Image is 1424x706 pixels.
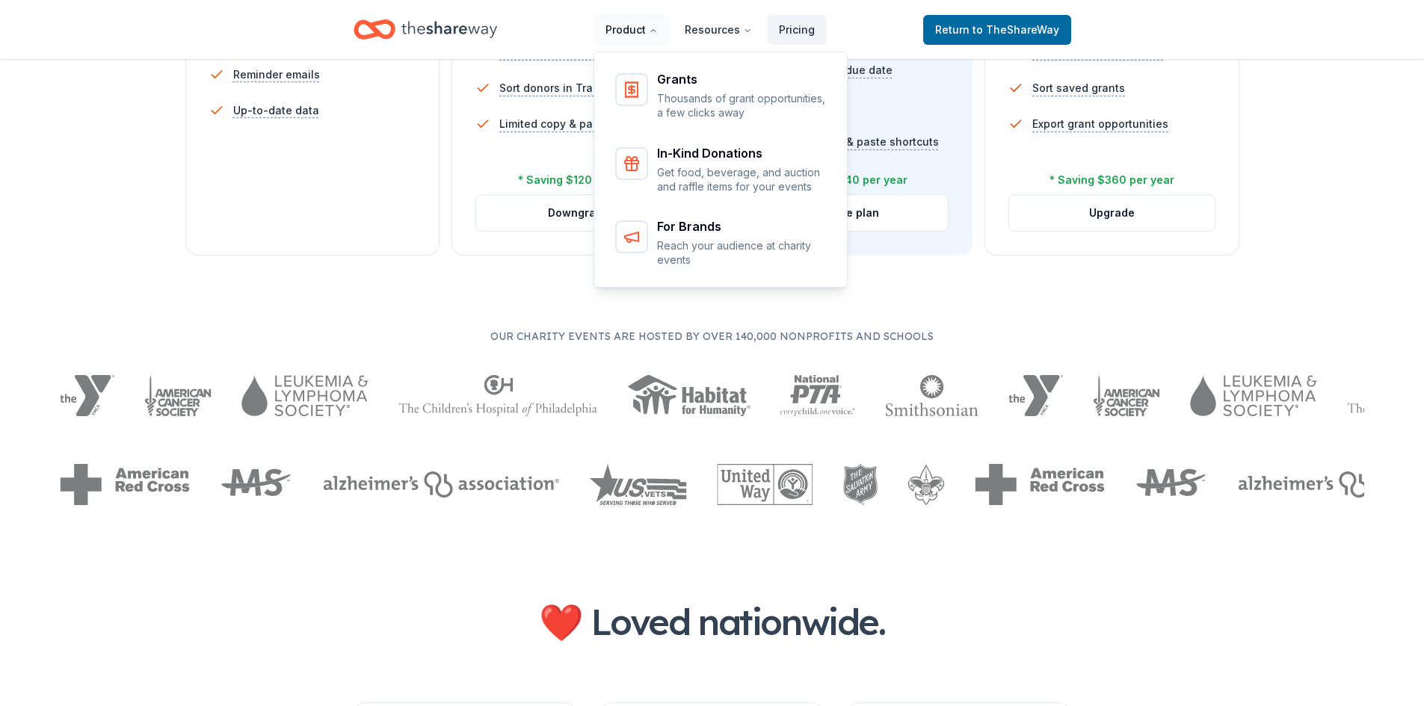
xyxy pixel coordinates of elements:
span: Return [935,21,1059,39]
button: Downgrade [476,195,682,231]
img: American Red Cross [975,464,1105,505]
a: Returnto TheShareWay [923,15,1071,45]
nav: Main [594,12,827,47]
img: American Cancer Society [1093,375,1161,416]
img: Leukemia & Lymphoma Society [241,375,368,416]
span: Sort saved grants [1032,79,1125,97]
span: copy & paste shortcuts [766,135,939,148]
a: Home [354,12,497,47]
img: US Vets [589,464,687,505]
img: MS [1135,464,1208,505]
button: Upgrade [1009,195,1215,231]
div: For Brands [657,220,827,232]
p: Reach your audience at charity events [657,238,827,267]
div: Grants [657,73,827,85]
div: * Saving $360 per year [1049,171,1174,189]
span: Export grant opportunities [1032,115,1168,133]
p: Our charity events are hosted by over 140,000 nonprofits and schools [60,327,1364,345]
span: Sort donors in Track [499,79,605,97]
img: Smithsonian [885,375,978,416]
span: Up-to-date data [233,102,319,120]
img: National PTA [780,375,856,416]
img: Leukemia & Lymphoma Society [1190,375,1316,416]
img: MS [220,464,293,505]
span: Limited copy & paste shortcuts [499,115,662,133]
a: GrantsThousands of grant opportunities, a few clicks away [606,64,836,129]
p: Get food, beverage, and auction and raffle items for your events [657,165,827,194]
p: Thousands of grant opportunities, a few clicks away [657,91,827,120]
a: Pricing [767,15,827,45]
img: YMCA [60,375,114,416]
div: Product [594,52,848,288]
img: United Way [717,464,813,505]
span: Reminder emails [233,66,320,84]
img: Boy Scouts of America [907,464,945,505]
img: American Red Cross [60,464,190,505]
div: * Saving $120 per year [518,171,640,189]
img: Habitat for Humanity [627,375,750,416]
a: In-Kind DonationsGet food, beverage, and auction and raffle items for your events [606,138,836,203]
h2: ❤️ Loved nationwide. [473,601,952,642]
div: In-Kind Donations [657,147,827,159]
img: Alzheimers Association [323,471,559,498]
img: The Salvation Army [843,464,878,505]
button: Product [594,15,670,45]
img: American Cancer Society [144,375,212,416]
img: YMCA [1008,375,1063,416]
button: Resources [673,15,764,45]
a: For BrandsReach your audience at charity events [606,211,836,276]
span: to TheShareWay [973,23,1059,36]
img: The Children's Hospital of Philadelphia [398,375,597,416]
